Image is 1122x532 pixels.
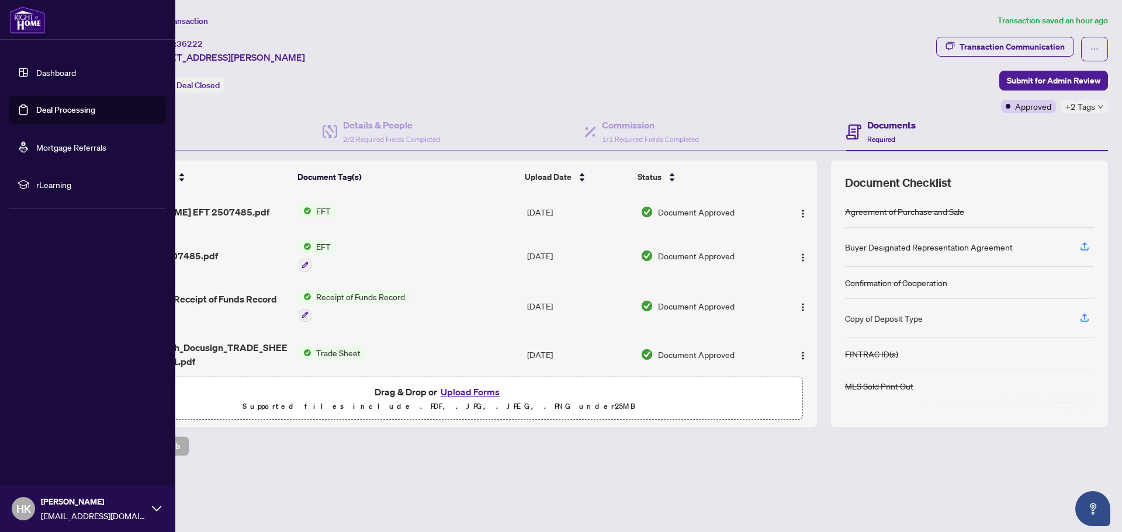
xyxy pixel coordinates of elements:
[16,500,31,517] span: HK
[845,205,964,218] div: Agreement of Purchase and Sale
[115,292,289,320] span: Ontario 635 - Receipt of Funds Record 7.pdf
[640,348,653,361] img: Document Status
[798,253,808,262] img: Logo
[299,346,365,359] button: Status IconTrade Sheet
[640,249,653,262] img: Document Status
[522,331,636,378] td: [DATE]
[299,290,410,322] button: Status IconReceipt of Funds Record
[343,118,440,132] h4: Details & People
[36,142,106,152] a: Mortgage Referrals
[1097,104,1103,110] span: down
[41,495,146,508] span: [PERSON_NAME]
[602,135,699,144] span: 1/1 Required Fields Completed
[1007,71,1100,90] span: Submit for Admin Review
[798,351,808,360] img: Logo
[845,241,1013,253] div: Buyer Designated Representation Agreement
[311,240,335,253] span: EFT
[115,205,269,219] span: [PERSON_NAME] EFT 2507485.pdf
[343,135,440,144] span: 2/2 Required Fields Completed
[867,118,916,132] h4: Documents
[794,297,812,315] button: Logo
[145,50,305,64] span: [STREET_ADDRESS][PERSON_NAME]
[640,206,653,218] img: Document Status
[522,193,636,231] td: [DATE]
[9,6,46,34] img: logo
[1090,45,1099,53] span: ellipsis
[602,118,699,132] h4: Commission
[82,399,795,413] p: Supported files include .PDF, .JPG, .JPEG, .PNG under 25 MB
[640,300,653,312] img: Document Status
[299,240,335,272] button: Status IconEFT
[115,340,289,368] span: Complete_with_Docusign_TRADE_SHEET_-_JASON_t 1.pdf
[798,302,808,312] img: Logo
[176,39,203,49] span: 36222
[658,300,735,312] span: Document Approved
[299,346,311,359] img: Status Icon
[146,16,208,26] span: View Transaction
[437,384,503,399] button: Upload Forms
[36,67,76,78] a: Dashboard
[525,171,572,183] span: Upload Date
[658,249,735,262] span: Document Approved
[299,204,311,217] img: Status Icon
[794,203,812,221] button: Logo
[999,71,1108,91] button: Submit for Admin Review
[960,37,1065,56] div: Transaction Communication
[936,37,1074,57] button: Transaction Communication
[1065,100,1095,113] span: +2 Tags
[845,276,947,289] div: Confirmation of Cooperation
[845,347,898,360] div: FINTRAC ID(s)
[41,509,146,522] span: [EMAIL_ADDRESS][DOMAIN_NAME]
[1015,100,1051,113] span: Approved
[299,290,311,303] img: Status Icon
[375,384,503,399] span: Drag & Drop or
[293,161,521,193] th: Document Tag(s)
[638,171,662,183] span: Status
[522,281,636,331] td: [DATE]
[522,231,636,281] td: [DATE]
[145,77,224,93] div: Status:
[798,209,808,218] img: Logo
[176,80,220,91] span: Deal Closed
[794,246,812,265] button: Logo
[75,377,802,420] span: Drag & Drop orUpload FormsSupported files include .PDF, .JPG, .JPEG, .PNG under25MB
[1075,491,1110,526] button: Open asap
[658,348,735,361] span: Document Approved
[299,240,311,253] img: Status Icon
[311,204,335,217] span: EFT
[845,380,913,392] div: MLS Sold Print Out
[633,161,774,193] th: Status
[36,105,95,115] a: Deal Processing
[299,204,335,217] button: Status IconEFT
[867,135,895,144] span: Required
[845,312,923,325] div: Copy of Deposit Type
[110,161,293,193] th: (18) File Name
[998,14,1108,27] article: Transaction saved an hour ago
[845,175,951,191] span: Document Checklist
[658,206,735,218] span: Document Approved
[36,178,158,191] span: rLearning
[794,345,812,364] button: Logo
[311,346,365,359] span: Trade Sheet
[311,290,410,303] span: Receipt of Funds Record
[520,161,633,193] th: Upload Date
